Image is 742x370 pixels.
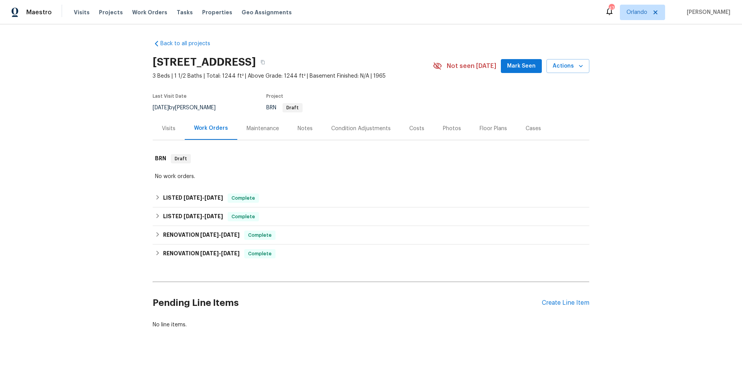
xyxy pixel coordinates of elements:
[526,125,541,132] div: Cases
[200,232,219,238] span: [DATE]
[99,8,123,16] span: Projects
[542,299,589,307] div: Create Line Item
[245,250,275,258] span: Complete
[266,94,283,98] span: Project
[177,10,193,15] span: Tasks
[153,146,589,171] div: BRN Draft
[221,251,240,256] span: [DATE]
[409,125,424,132] div: Costs
[184,214,223,219] span: -
[153,40,227,48] a: Back to all projects
[184,195,223,200] span: -
[204,195,223,200] span: [DATE]
[626,8,647,16] span: Orlando
[163,193,223,203] h6: LISTED
[153,105,169,110] span: [DATE]
[200,232,240,238] span: -
[153,321,589,329] div: No line items.
[221,232,240,238] span: [DATE]
[163,231,240,240] h6: RENOVATION
[266,105,303,110] span: BRN
[228,194,258,202] span: Complete
[331,125,391,132] div: Condition Adjustments
[204,214,223,219] span: [DATE]
[202,8,232,16] span: Properties
[443,125,461,132] div: Photos
[194,124,228,132] div: Work Orders
[184,214,202,219] span: [DATE]
[501,59,542,73] button: Mark Seen
[546,59,589,73] button: Actions
[184,195,202,200] span: [DATE]
[162,125,175,132] div: Visits
[153,103,225,112] div: by [PERSON_NAME]
[242,8,292,16] span: Geo Assignments
[153,189,589,207] div: LISTED [DATE]-[DATE]Complete
[153,285,542,321] h2: Pending Line Items
[153,58,256,66] h2: [STREET_ADDRESS]
[245,231,275,239] span: Complete
[228,213,258,221] span: Complete
[283,105,302,110] span: Draft
[609,5,614,12] div: 47
[553,61,583,71] span: Actions
[153,244,589,263] div: RENOVATION [DATE]-[DATE]Complete
[200,251,240,256] span: -
[153,94,187,98] span: Last Visit Date
[153,72,433,80] span: 3 Beds | 1 1/2 Baths | Total: 1244 ft² | Above Grade: 1244 ft² | Basement Finished: N/A | 1965
[163,249,240,258] h6: RENOVATION
[26,8,52,16] span: Maestro
[447,62,496,70] span: Not seen [DATE]
[153,226,589,244] div: RENOVATION [DATE]-[DATE]Complete
[200,251,219,256] span: [DATE]
[684,8,730,16] span: [PERSON_NAME]
[155,173,587,180] div: No work orders.
[298,125,313,132] div: Notes
[74,8,90,16] span: Visits
[247,125,279,132] div: Maintenance
[163,212,223,221] h6: LISTED
[132,8,167,16] span: Work Orders
[480,125,507,132] div: Floor Plans
[172,155,190,163] span: Draft
[507,61,536,71] span: Mark Seen
[256,55,270,69] button: Copy Address
[153,207,589,226] div: LISTED [DATE]-[DATE]Complete
[155,154,166,163] h6: BRN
